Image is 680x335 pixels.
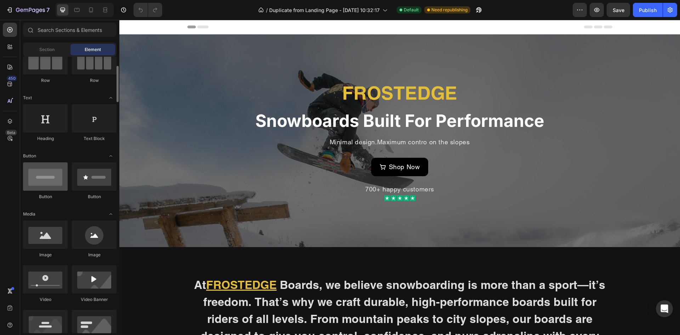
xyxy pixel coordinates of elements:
strong: Snowboards Built For Performance [136,90,425,111]
p: 7 [46,6,50,14]
u: FROSTEDGE [87,258,157,272]
div: Undo/Redo [134,3,162,17]
span: Media [23,211,35,217]
span: Save [613,7,624,13]
span: Button [23,153,36,159]
div: Text Block [72,135,117,142]
div: Beta [5,130,17,135]
div: Open Intercom Messenger [656,300,673,317]
p: Shop Now [270,142,301,152]
p: Minimal design.Maximum contro on the slopes [69,117,492,128]
span: Toggle open [105,92,117,104]
span: Toggle open [105,208,117,220]
span: Default [404,7,419,13]
p: 700+ happy customers [69,164,492,175]
span: Toggle open [105,150,117,162]
div: Video Banner [72,296,117,303]
div: Button [72,194,117,200]
span: Text [23,95,32,101]
div: 450 [7,76,17,81]
button: 7 [3,3,53,17]
div: Button [23,194,68,200]
div: Heading [23,135,68,142]
iframe: Design area [119,20,680,335]
span: / [266,6,268,14]
span: Duplicate from Landing Page - [DATE] 10:32:17 [269,6,380,14]
button: Save [607,3,630,17]
span: Section [39,46,55,53]
div: Row [23,77,68,84]
span: Element [85,46,101,53]
div: Image [23,252,68,258]
div: Row [72,77,117,84]
span: Need republishing [431,7,467,13]
div: Image [72,252,117,258]
div: Video [23,296,68,303]
button: Publish [633,3,663,17]
a: Shop Now [252,138,309,157]
div: Publish [639,6,657,14]
input: Search Sections & Elements [23,23,117,37]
